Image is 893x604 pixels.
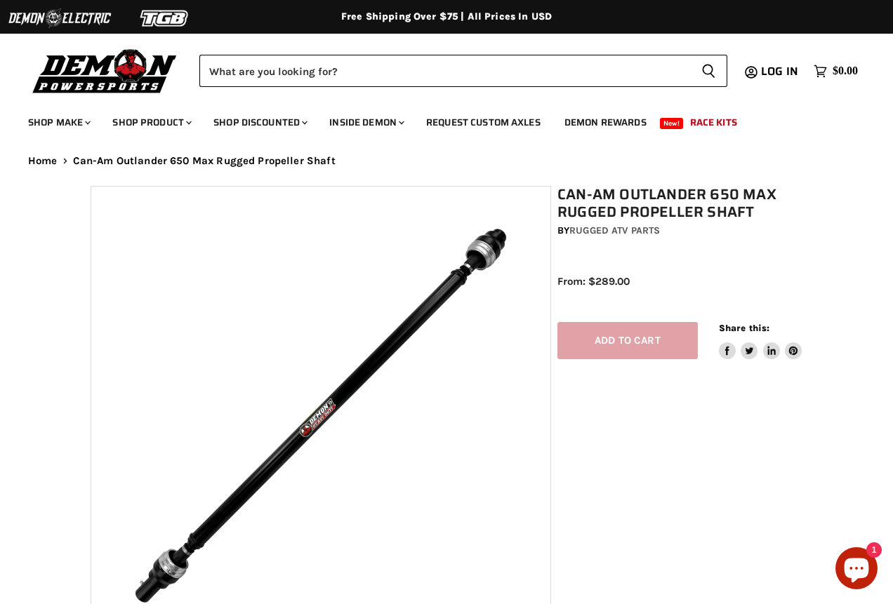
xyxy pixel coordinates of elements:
h1: Can-Am Outlander 650 Max Rugged Propeller Shaft [557,186,809,221]
span: From: $289.00 [557,275,630,288]
span: $0.00 [833,65,858,78]
button: Search [690,55,727,87]
inbox-online-store-chat: Shopify online store chat [831,547,882,593]
a: Request Custom Axles [416,108,551,137]
a: Home [28,155,58,167]
form: Product [199,55,727,87]
aside: Share this: [719,322,802,359]
span: Log in [761,62,798,80]
span: Share this: [719,323,769,333]
a: Inside Demon [319,108,413,137]
a: Shop Discounted [203,108,316,137]
a: Rugged ATV Parts [569,224,660,236]
input: Search [199,55,690,87]
a: Demon Rewards [554,108,657,137]
img: Demon Electric Logo 2 [7,5,112,32]
img: Demon Powersports [28,46,182,95]
ul: Main menu [18,102,854,137]
div: by [557,223,809,239]
span: Can-Am Outlander 650 Max Rugged Propeller Shaft [73,155,336,167]
a: $0.00 [807,61,865,81]
a: Race Kits [680,108,748,137]
a: Log in [755,65,807,78]
a: Shop Make [18,108,99,137]
a: Shop Product [102,108,200,137]
span: New! [660,118,684,129]
img: TGB Logo 2 [112,5,218,32]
